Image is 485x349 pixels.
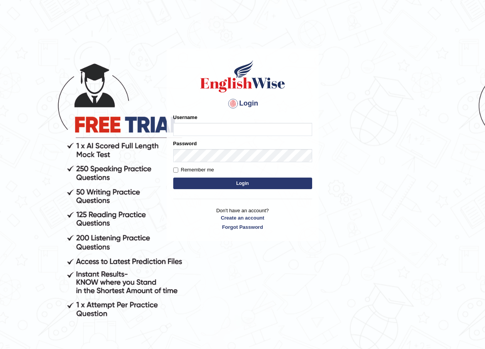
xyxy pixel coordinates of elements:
p: Don't have an account? [173,207,312,231]
label: Password [173,140,197,147]
input: Remember me [173,168,178,173]
label: Remember me [173,166,214,174]
h4: Login [173,97,312,110]
label: Username [173,114,198,121]
a: Create an account [173,214,312,221]
img: Logo of English Wise sign in for intelligent practice with AI [199,59,287,94]
a: Forgot Password [173,223,312,231]
button: Login [173,178,312,189]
